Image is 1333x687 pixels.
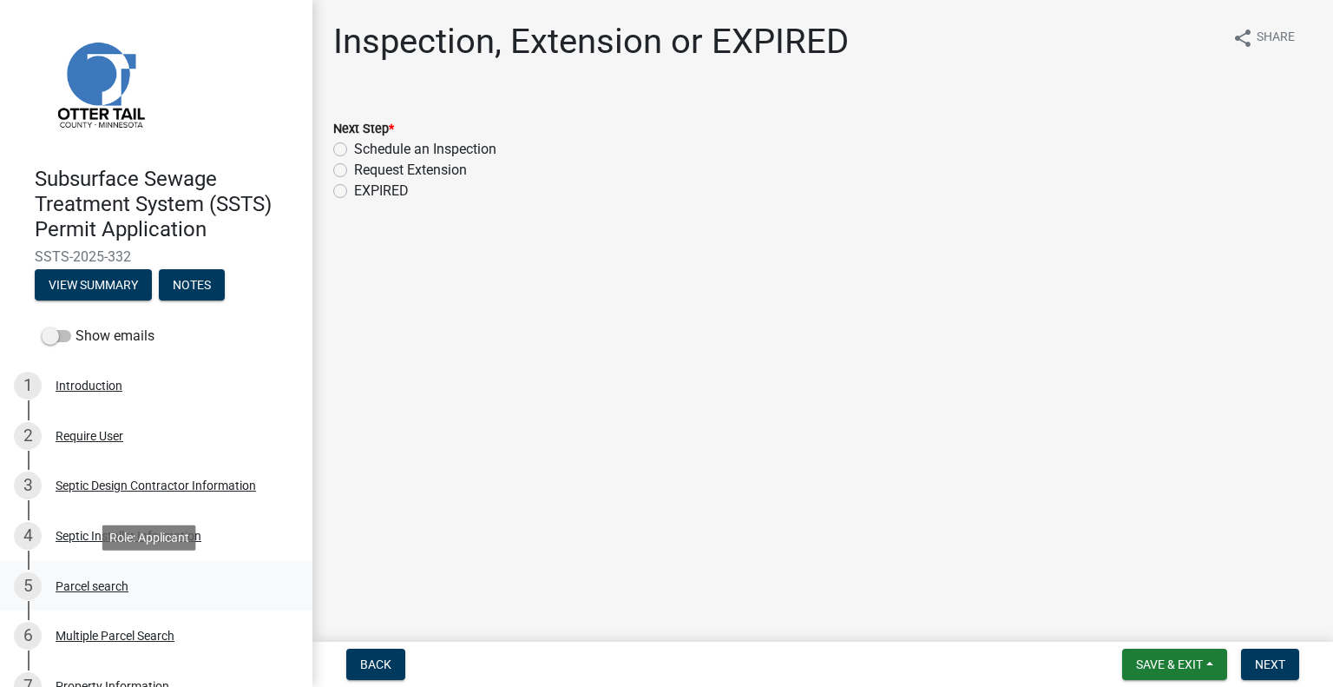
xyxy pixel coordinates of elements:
wm-modal-confirm: Notes [159,280,225,294]
div: Septic Installer Information [56,530,201,542]
button: Save & Exit [1122,649,1227,680]
div: Septic Design Contractor Information [56,479,256,492]
div: Require User [56,430,123,442]
div: 1 [14,372,42,400]
button: Next [1241,649,1299,680]
div: 4 [14,522,42,550]
label: Schedule an Inspection [354,139,496,160]
span: Share [1257,28,1295,49]
div: 6 [14,622,42,650]
img: Otter Tail County, Minnesota [35,18,165,149]
button: Notes [159,269,225,301]
div: 2 [14,422,42,450]
wm-modal-confirm: Summary [35,280,152,294]
button: Back [346,649,405,680]
h1: Inspection, Extension or EXPIRED [333,21,849,63]
label: EXPIRED [354,181,409,201]
label: Next Step [333,123,394,135]
label: Show emails [42,326,154,347]
div: Role: Applicant [102,525,196,550]
button: View Summary [35,269,152,301]
span: Next [1255,657,1285,671]
div: Multiple Parcel Search [56,630,174,642]
span: SSTS-2025-332 [35,248,278,265]
span: Save & Exit [1136,657,1203,671]
div: Parcel search [56,580,128,592]
label: Request Extension [354,160,467,181]
div: Introduction [56,380,122,392]
h4: Subsurface Sewage Treatment System (SSTS) Permit Application [35,167,299,241]
span: Back [360,657,391,671]
div: 3 [14,472,42,499]
button: shareShare [1218,21,1309,55]
div: 5 [14,572,42,600]
i: share [1232,28,1253,49]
